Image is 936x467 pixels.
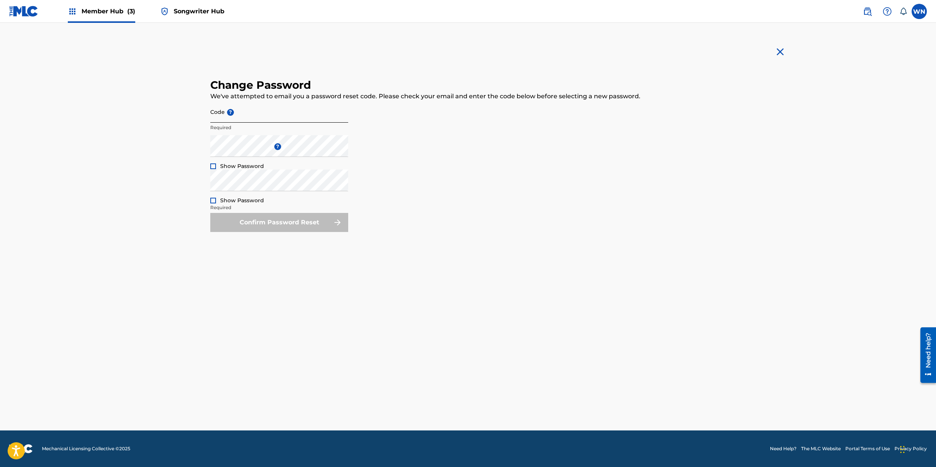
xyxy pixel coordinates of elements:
[274,143,281,150] span: ?
[860,4,875,19] a: Public Search
[210,92,725,101] p: We've attempted to email you a password reset code. Please check your email and enter the code be...
[210,204,348,211] p: Required
[883,7,892,16] img: help
[210,124,348,131] p: Required
[127,8,135,15] span: (3)
[899,8,907,15] div: Notifications
[227,109,234,116] span: ?
[900,438,905,461] div: Drag
[880,4,895,19] div: Help
[68,7,77,16] img: Top Rightsholders
[174,7,224,16] span: Songwriter Hub
[160,7,169,16] img: Top Rightsholder
[894,445,927,452] a: Privacy Policy
[863,7,872,16] img: search
[220,163,264,170] span: Show Password
[82,7,135,16] span: Member Hub
[898,430,936,467] iframe: Chat Widget
[220,197,264,204] span: Show Password
[770,445,797,452] a: Need Help?
[210,78,725,92] h3: Change Password
[774,46,786,58] img: close
[912,4,927,19] div: User Menu
[801,445,841,452] a: The MLC Website
[915,324,936,385] iframe: Resource Center
[845,445,890,452] a: Portal Terms of Use
[9,6,38,17] img: MLC Logo
[42,445,130,452] span: Mechanical Licensing Collective © 2025
[9,444,33,453] img: logo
